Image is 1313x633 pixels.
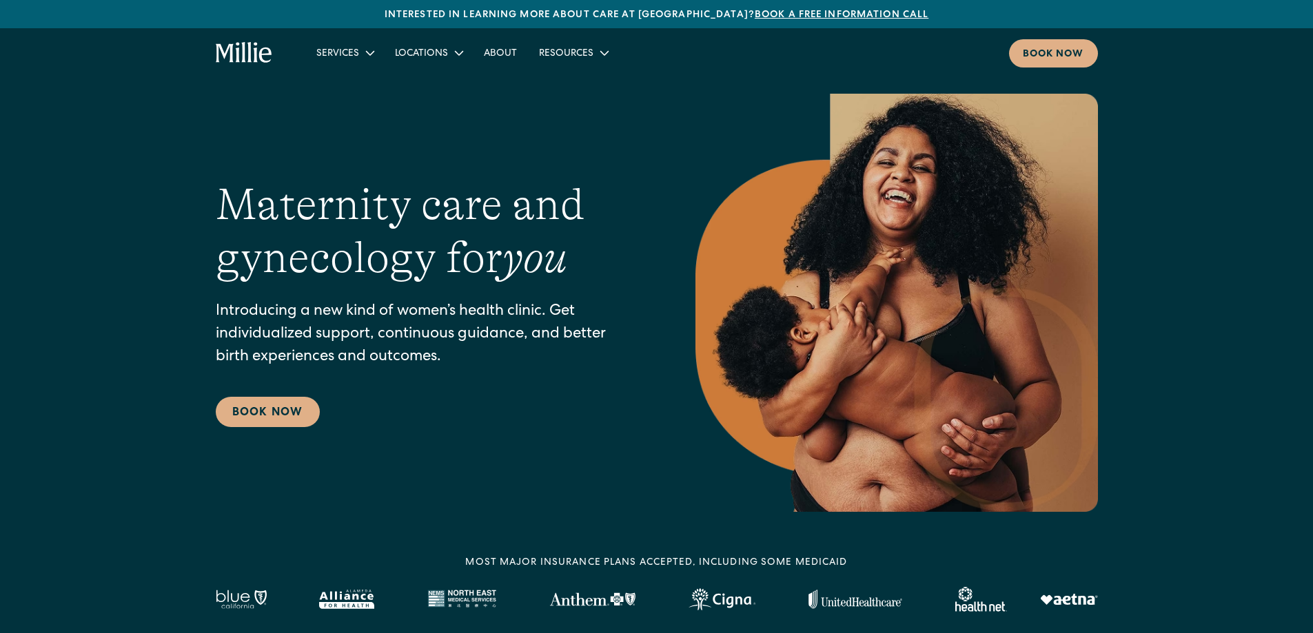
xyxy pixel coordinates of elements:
[216,590,267,609] img: Blue California logo
[427,590,496,609] img: North East Medical Services logo
[216,397,320,427] a: Book Now
[502,233,567,282] em: you
[549,592,635,606] img: Anthem Logo
[689,588,755,610] img: Cigna logo
[305,41,384,64] div: Services
[216,178,640,284] h1: Maternity care and gynecology for
[395,47,448,61] div: Locations
[1009,39,1098,68] a: Book now
[755,10,928,20] a: Book a free information call
[319,590,374,609] img: Alameda Alliance logo
[316,47,359,61] div: Services
[473,41,528,64] a: About
[528,41,618,64] div: Resources
[465,556,847,570] div: MOST MAJOR INSURANCE PLANS ACCEPTED, INCLUDING some MEDICAID
[955,587,1007,612] img: Healthnet logo
[1023,48,1084,62] div: Book now
[216,301,640,369] p: Introducing a new kind of women’s health clinic. Get individualized support, continuous guidance,...
[1040,594,1098,605] img: Aetna logo
[808,590,902,609] img: United Healthcare logo
[216,42,273,64] a: home
[695,94,1098,512] img: Smiling mother with her baby in arms, celebrating body positivity and the nurturing bond of postp...
[539,47,593,61] div: Resources
[384,41,473,64] div: Locations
